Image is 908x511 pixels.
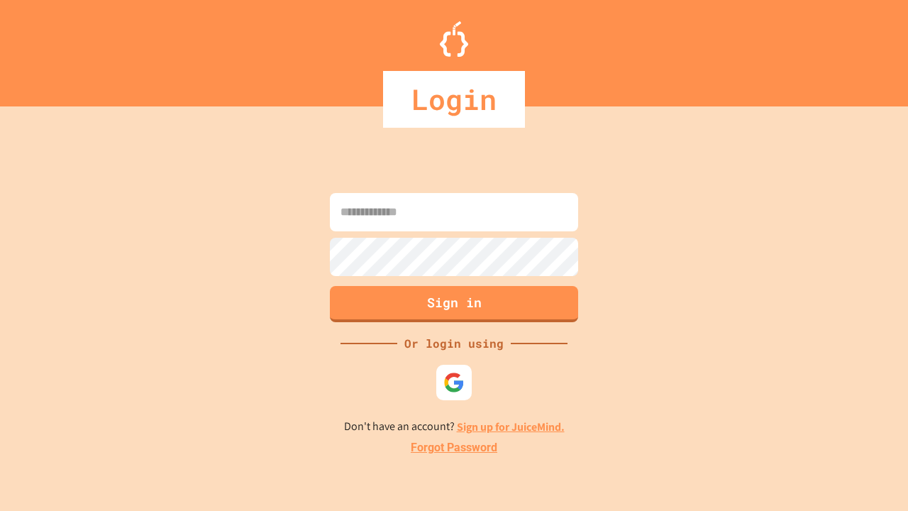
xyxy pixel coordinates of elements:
[383,71,525,128] div: Login
[440,21,468,57] img: Logo.svg
[397,335,511,352] div: Or login using
[443,372,465,393] img: google-icon.svg
[344,418,565,436] p: Don't have an account?
[330,286,578,322] button: Sign in
[411,439,497,456] a: Forgot Password
[457,419,565,434] a: Sign up for JuiceMind.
